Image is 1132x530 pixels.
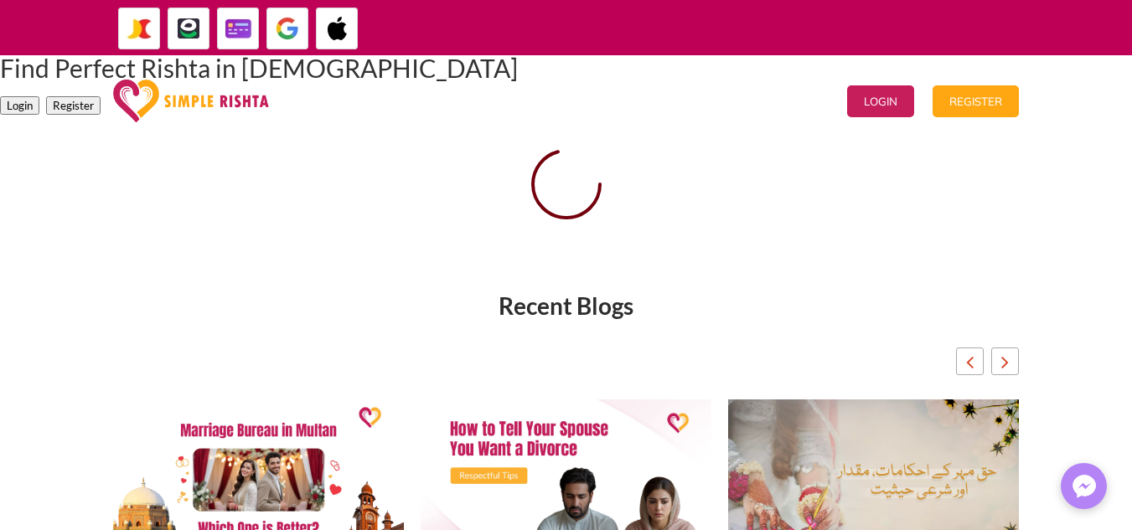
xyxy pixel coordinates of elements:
[847,59,914,143] a: Login
[956,347,984,375] div: Previous slide
[612,59,660,143] a: Pricing
[933,85,1019,117] button: Register
[991,347,1019,375] div: Next slide
[551,59,593,143] a: Home
[113,296,1019,316] div: Recent Blogs
[679,59,755,143] a: Contact Us
[847,85,914,117] button: Login
[1067,470,1101,503] img: Messenger
[933,59,1019,143] a: Register
[773,59,829,143] a: Blogs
